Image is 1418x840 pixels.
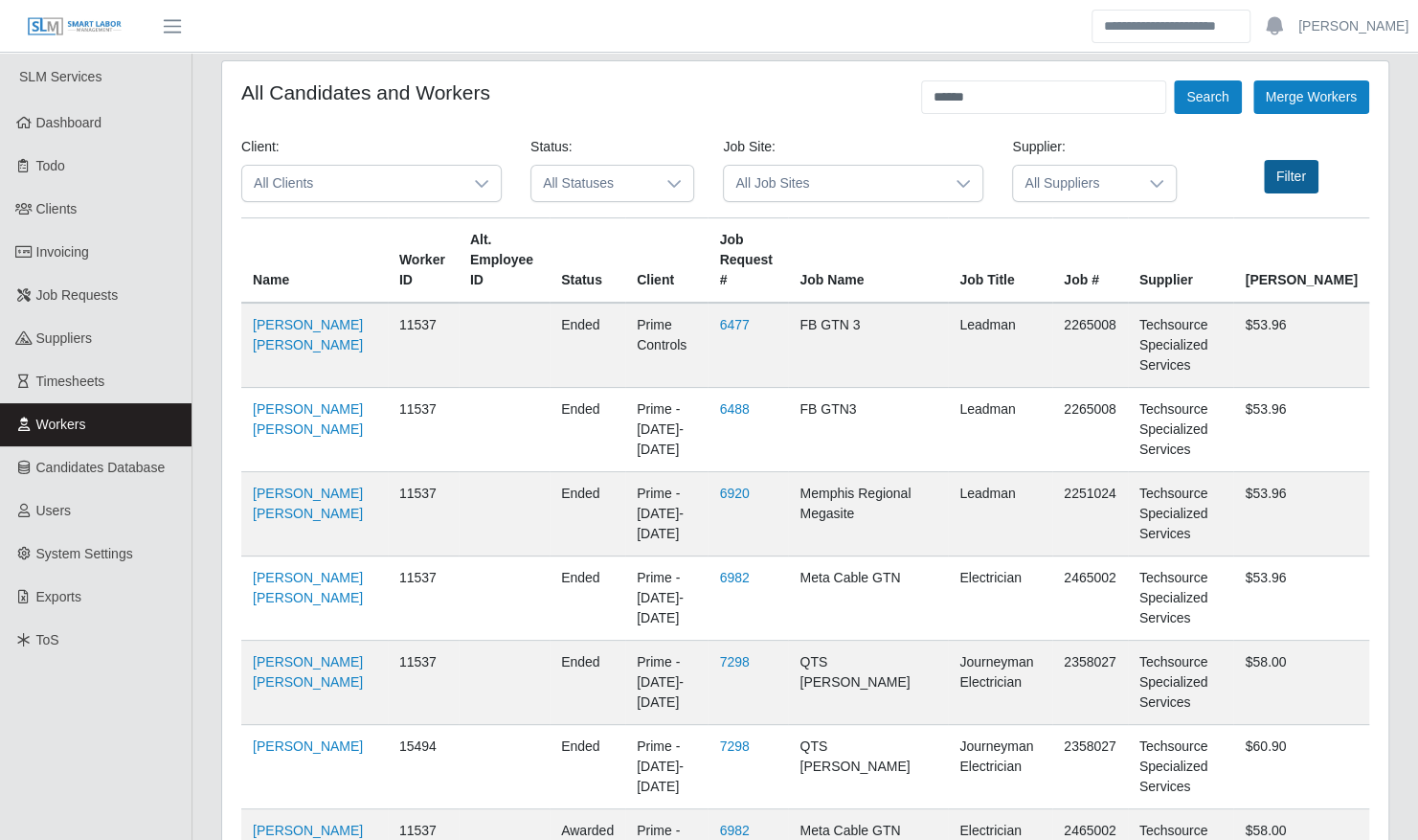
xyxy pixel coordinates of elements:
td: 11537 [388,303,459,388]
td: Prime - [DATE]-[DATE] [625,556,708,641]
td: Prime Controls [625,303,708,388]
th: Job # [1052,218,1128,304]
td: ended [550,725,625,809]
td: ended [550,556,625,641]
td: ended [550,641,625,725]
a: [PERSON_NAME] [PERSON_NAME] [253,654,363,690]
td: Leadman [948,388,1052,472]
a: [PERSON_NAME] [253,738,363,754]
td: ended [550,303,625,388]
td: 2251024 [1052,472,1128,556]
td: $58.00 [1233,641,1369,725]
td: 2265008 [1052,388,1128,472]
td: $53.96 [1233,388,1369,472]
a: [PERSON_NAME] [PERSON_NAME] [253,401,363,437]
td: Prime - [DATE]-[DATE] [625,472,708,556]
span: Invoicing [36,244,89,260]
th: Client [625,218,708,304]
a: [PERSON_NAME] [1298,16,1408,36]
td: QTS [PERSON_NAME] [788,641,948,725]
button: Merge Workers [1253,80,1369,114]
td: 11537 [388,472,459,556]
td: Prime - [DATE]-[DATE] [625,388,708,472]
th: Job Name [788,218,948,304]
td: Prime - [DATE]-[DATE] [625,641,708,725]
a: [PERSON_NAME] [PERSON_NAME] [253,570,363,605]
span: ToS [36,632,59,647]
th: Supplier [1128,218,1234,304]
td: Leadman [948,472,1052,556]
td: 15494 [388,725,459,809]
th: Name [241,218,388,304]
span: Clients [36,201,78,216]
a: 6982 [719,570,749,585]
td: Meta Cable GTN [788,556,948,641]
a: [PERSON_NAME] [PERSON_NAME] [253,317,363,352]
td: 11537 [388,556,459,641]
a: 6477 [719,317,749,332]
td: Techsource Specialized Services [1128,303,1234,388]
span: System Settings [36,546,133,561]
span: Candidates Database [36,460,166,475]
th: Worker ID [388,218,459,304]
h4: All Candidates and Workers [241,80,490,104]
td: Techsource Specialized Services [1128,472,1234,556]
img: SLM Logo [27,16,123,37]
span: Job Requests [36,287,119,303]
label: Supplier: [1012,137,1065,157]
span: Timesheets [36,374,105,389]
span: All Clients [242,166,462,201]
td: Techsource Specialized Services [1128,556,1234,641]
th: [PERSON_NAME] [1233,218,1369,304]
label: Status: [530,137,573,157]
td: 2265008 [1052,303,1128,388]
td: FB GTN 3 [788,303,948,388]
td: Techsource Specialized Services [1128,725,1234,809]
td: Journeyman Electrician [948,641,1052,725]
span: Suppliers [36,330,92,346]
td: 2358027 [1052,725,1128,809]
span: All Job Sites [724,166,944,201]
td: Journeyman Electrician [948,725,1052,809]
td: 2358027 [1052,641,1128,725]
th: Job Request # [708,218,788,304]
td: 2465002 [1052,556,1128,641]
span: Dashboard [36,115,102,130]
th: Alt. Employee ID [459,218,550,304]
button: Filter [1264,160,1318,193]
span: Exports [36,589,81,604]
td: Leadman [948,303,1052,388]
th: Job Title [948,218,1052,304]
td: ended [550,388,625,472]
span: Users [36,503,72,518]
td: QTS [PERSON_NAME] [788,725,948,809]
a: 7298 [719,654,749,670]
span: Workers [36,417,86,432]
span: SLM Services [19,69,101,84]
td: $60.90 [1233,725,1369,809]
td: Techsource Specialized Services [1128,388,1234,472]
td: 11537 [388,388,459,472]
a: 7298 [719,738,749,754]
label: Client: [241,137,280,157]
td: $53.96 [1233,472,1369,556]
a: 6488 [719,401,749,417]
td: Techsource Specialized Services [1128,641,1234,725]
td: Prime - [DATE]-[DATE] [625,725,708,809]
a: [PERSON_NAME] [PERSON_NAME] [253,486,363,521]
span: All Statuses [531,166,655,201]
a: 6982 [719,823,749,838]
td: 11537 [388,641,459,725]
td: FB GTN3 [788,388,948,472]
a: 6920 [719,486,749,501]
td: $53.96 [1233,303,1369,388]
td: ended [550,472,625,556]
td: $53.96 [1233,556,1369,641]
th: Status [550,218,625,304]
span: All Suppliers [1013,166,1137,201]
input: Search [1092,10,1250,43]
label: Job Site: [723,137,775,157]
button: Search [1174,80,1241,114]
span: Todo [36,158,65,173]
td: Memphis Regional Megasite [788,472,948,556]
